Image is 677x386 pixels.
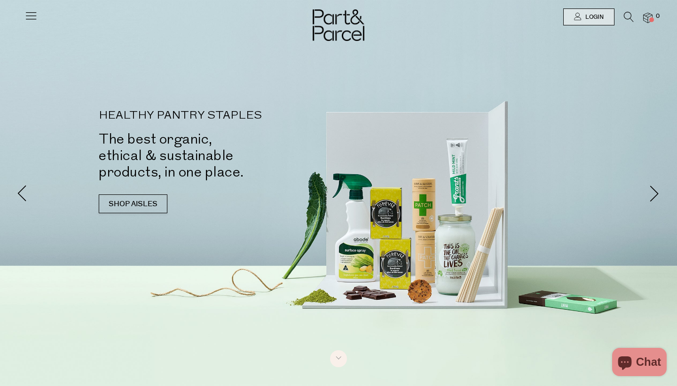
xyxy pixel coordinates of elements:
a: SHOP AISLES [99,194,167,213]
p: HEALTHY PANTRY STAPLES [99,110,353,121]
span: 0 [653,12,662,21]
a: Login [563,8,614,25]
inbox-online-store-chat: Shopify online store chat [609,348,669,378]
h2: The best organic, ethical & sustainable products, in one place. [99,131,353,180]
img: Part&Parcel [313,9,364,41]
span: Login [583,13,604,21]
a: 0 [643,13,653,23]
